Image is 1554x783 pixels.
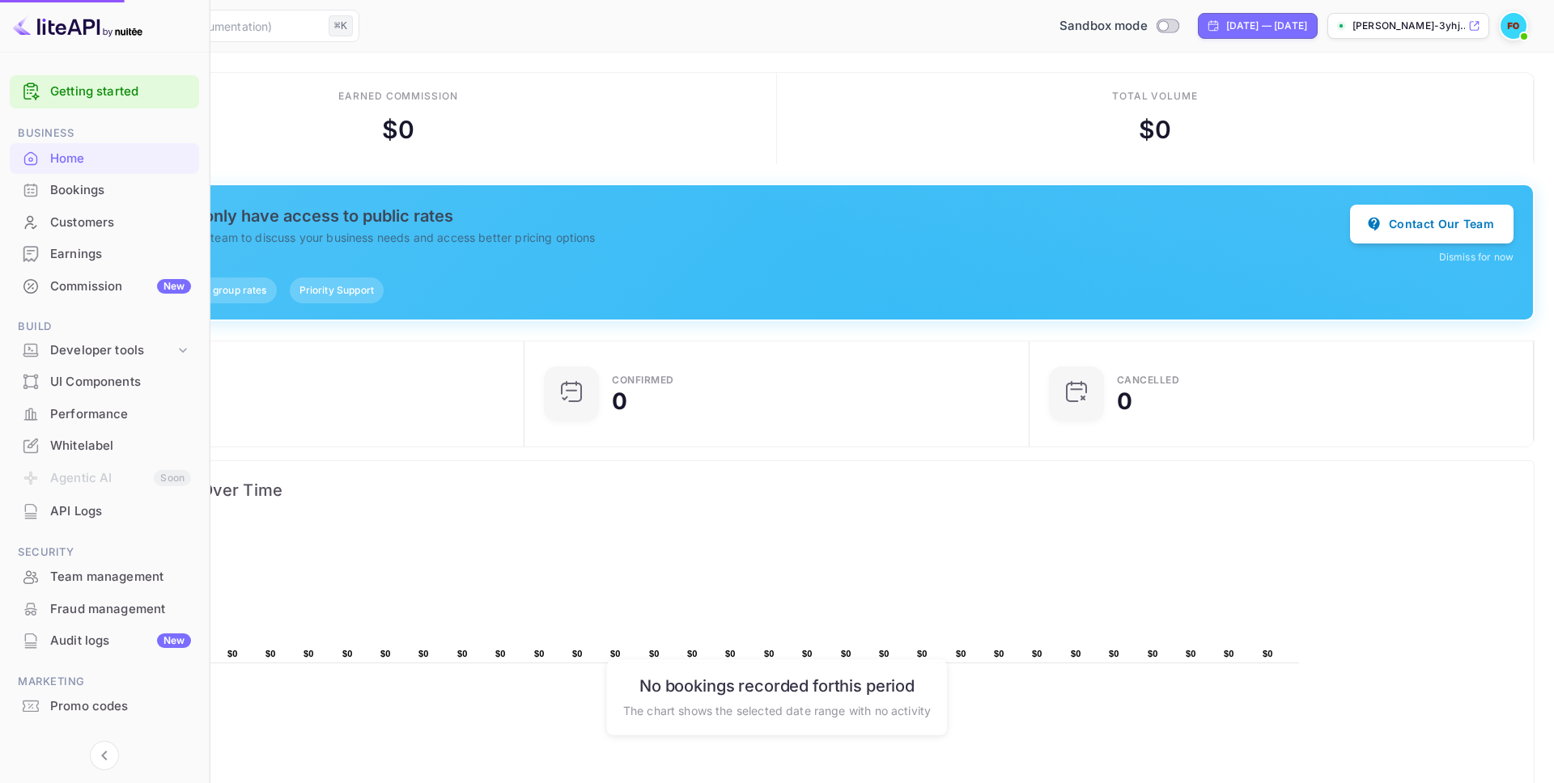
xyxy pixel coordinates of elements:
text: $0 [1224,649,1234,658]
div: Audit logs [50,632,191,650]
span: Commission Growth Over Time [36,477,1518,503]
button: Contact Our Team [1350,205,1514,243]
div: Audit logsNew [10,625,199,657]
div: Earnings [50,245,191,264]
p: The chart shows the selected date range with no activity [623,702,931,719]
text: $0 [610,649,621,658]
div: API Logs [50,502,191,521]
div: 0 [1117,390,1132,413]
text: $0 [1263,649,1273,658]
div: Developer tools [50,341,175,360]
text: $0 [380,649,391,658]
text: $0 [687,649,698,658]
div: CommissionNew [10,271,199,303]
div: Confirmed [612,375,674,385]
div: Customers [10,207,199,239]
div: Team management [10,561,199,593]
a: CommissionNew [10,271,199,301]
img: Fernando Olivares [1501,13,1526,39]
a: Earnings [10,239,199,269]
a: UI Components [10,366,199,396]
text: $0 [495,649,506,658]
span: Security [10,544,199,561]
span: Closed user group rates [145,283,276,298]
text: $0 [1148,649,1158,658]
div: UI Components [50,373,191,391]
a: Performance [10,399,199,429]
a: Getting started [50,83,191,101]
text: $0 [265,649,276,658]
div: ⌘K [329,15,353,36]
div: Promo codes [10,691,199,722]
text: $0 [304,649,314,658]
text: $0 [227,649,238,658]
div: Whitelabel [10,430,199,462]
div: Promo codes [50,697,191,716]
div: $ 0 [1139,112,1171,148]
text: $0 [802,649,813,658]
div: Whitelabel [50,437,191,455]
text: $0 [572,649,583,658]
div: [DATE] — [DATE] [1226,19,1307,33]
div: CANCELLED [1117,375,1180,385]
text: $0 [1071,649,1081,658]
div: Team management [50,568,191,586]
text: $0 [1109,649,1119,658]
div: Developer tools [10,336,199,365]
span: Business [10,125,199,142]
div: Bookings [50,181,191,200]
div: 0 [612,390,627,413]
div: New [157,279,191,294]
a: Team management [10,561,199,591]
text: $0 [841,649,851,658]
span: Sandbox mode [1059,17,1148,36]
div: Fraud management [10,594,199,625]
text: $0 [342,649,353,658]
a: Home [10,143,199,173]
div: Performance [50,405,191,424]
a: Bookings [10,175,199,205]
div: Commission [50,277,191,296]
span: Build [10,318,199,336]
text: $0 [725,649,736,658]
text: $0 [1186,649,1196,658]
div: New [157,633,191,648]
a: Fraud management [10,594,199,624]
img: LiteAPI logo [13,13,142,39]
text: $0 [956,649,966,658]
div: Customers [50,214,191,232]
div: Total volume [1112,89,1199,104]
text: $0 [649,649,660,658]
p: Get in touch with our team to discuss your business needs and access better pricing options [96,229,1350,246]
div: Fraud management [50,600,191,619]
div: UI Components [10,366,199,398]
text: $0 [534,649,545,658]
div: Switch to Production mode [1053,17,1185,36]
span: Marketing [10,673,199,691]
h6: No bookings recorded for this period [623,676,931,696]
div: Earnings [10,239,199,270]
text: $0 [1032,649,1042,658]
text: $0 [418,649,429,658]
button: Collapse navigation [90,741,119,770]
text: $0 [994,649,1004,658]
div: Performance [10,399,199,430]
div: Earned commission [338,89,458,104]
a: Whitelabel [10,430,199,460]
a: Audit logsNew [10,625,199,655]
div: Bookings [10,175,199,206]
text: $0 [917,649,928,658]
span: Priority Support [290,283,384,298]
button: Dismiss for now [1439,250,1514,265]
div: API Logs [10,496,199,527]
div: Getting started [10,75,199,108]
div: $ 0 [382,112,414,148]
text: $0 [879,649,890,658]
text: $0 [457,649,468,658]
div: Home [50,150,191,168]
p: [PERSON_NAME]-3yhj... [1352,19,1465,33]
text: $0 [764,649,775,658]
a: Promo codes [10,691,199,721]
a: API Logs [10,496,199,526]
h5: You currently only have access to public rates [96,206,1350,226]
